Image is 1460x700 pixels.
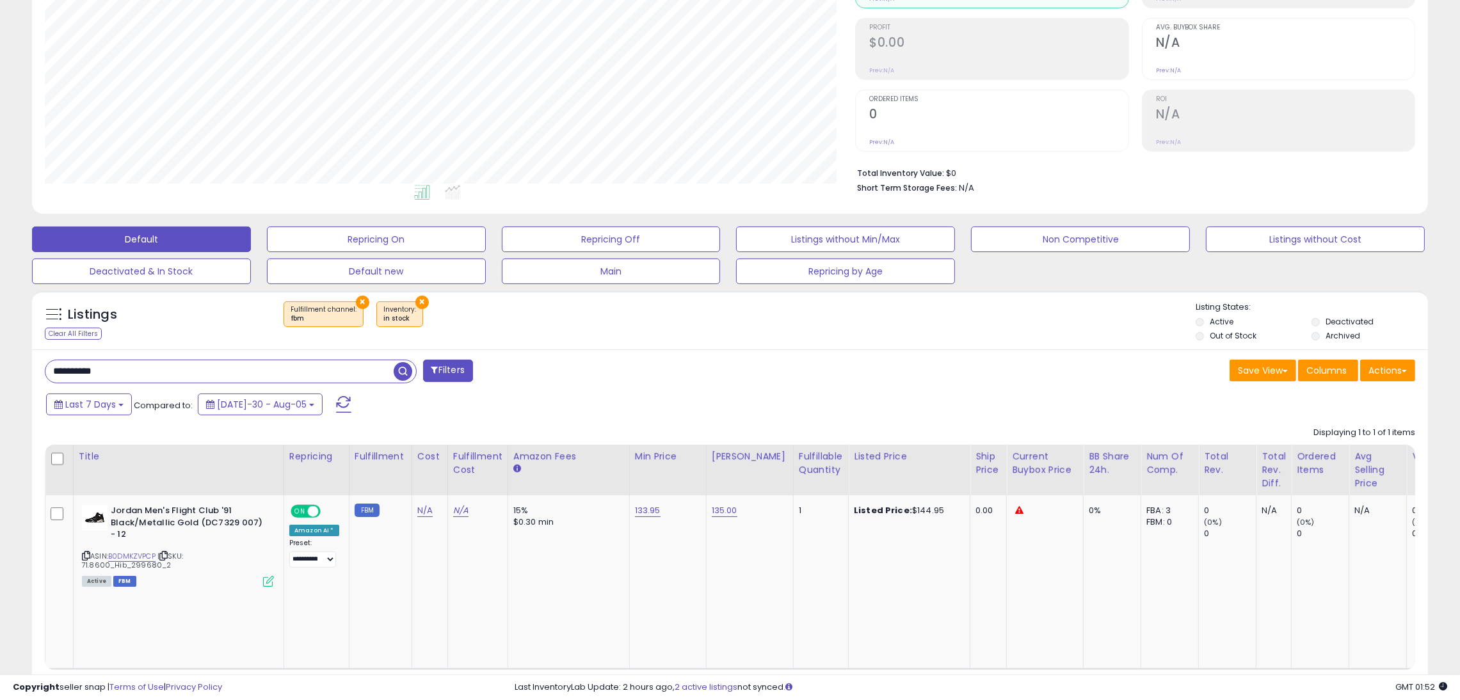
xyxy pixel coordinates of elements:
[1262,505,1281,516] div: N/A
[1146,505,1189,516] div: FBA: 3
[1156,24,1415,31] span: Avg. Buybox Share
[1204,528,1256,539] div: 0
[289,539,339,568] div: Preset:
[712,450,788,463] div: [PERSON_NAME]
[869,138,894,146] small: Prev: N/A
[1204,450,1251,477] div: Total Rev.
[854,504,912,516] b: Listed Price:
[356,296,369,309] button: ×
[417,450,442,463] div: Cost
[1089,450,1135,477] div: BB Share 24h.
[869,35,1128,52] h2: $0.00
[1298,360,1358,381] button: Columns
[712,504,737,517] a: 135.00
[46,394,132,415] button: Last 7 Days
[292,506,308,517] span: ON
[857,168,944,179] b: Total Inventory Value:
[383,314,416,323] div: in stock
[217,398,307,411] span: [DATE]-30 - Aug-05
[82,505,274,585] div: ASIN:
[1146,516,1189,528] div: FBM: 0
[1196,301,1428,314] p: Listing States:
[869,67,894,74] small: Prev: N/A
[79,450,278,463] div: Title
[319,506,339,517] span: OFF
[198,394,323,415] button: [DATE]-30 - Aug-05
[289,450,344,463] div: Repricing
[675,681,737,693] a: 2 active listings
[355,450,406,463] div: Fulfillment
[267,259,486,284] button: Default new
[1313,427,1415,439] div: Displaying 1 to 1 of 1 items
[134,399,193,411] span: Compared to:
[1297,505,1349,516] div: 0
[854,505,960,516] div: $144.95
[1156,107,1415,124] h2: N/A
[857,164,1406,180] li: $0
[1326,316,1374,327] label: Deactivated
[1206,227,1425,252] button: Listings without Cost
[1306,364,1347,377] span: Columns
[65,398,116,411] span: Last 7 Days
[415,296,429,309] button: ×
[32,227,251,252] button: Default
[1012,450,1078,477] div: Current Buybox Price
[1210,330,1256,341] label: Out of Stock
[1204,517,1222,527] small: (0%)
[959,182,974,194] span: N/A
[289,525,339,536] div: Amazon AI *
[109,681,164,693] a: Terms of Use
[869,107,1128,124] h2: 0
[453,450,502,477] div: Fulfillment Cost
[975,505,997,516] div: 0.00
[1210,316,1233,327] label: Active
[45,328,102,340] div: Clear All Filters
[291,314,357,323] div: fbm
[635,504,661,517] a: 133.95
[1156,67,1181,74] small: Prev: N/A
[502,227,721,252] button: Repricing Off
[1089,505,1131,516] div: 0%
[1297,517,1315,527] small: (0%)
[383,305,416,324] span: Inventory :
[869,24,1128,31] span: Profit
[1146,450,1193,477] div: Num of Comp.
[1360,360,1415,381] button: Actions
[453,504,469,517] a: N/A
[1412,450,1459,463] div: Velocity
[1297,528,1349,539] div: 0
[513,516,620,528] div: $0.30 min
[975,450,1001,477] div: Ship Price
[1156,35,1415,52] h2: N/A
[1354,450,1401,490] div: Avg Selling Price
[1354,505,1397,516] div: N/A
[113,576,136,587] span: FBM
[82,505,108,530] img: 31Sa3yZfxTL._SL40_.jpg
[291,305,357,324] span: Fulfillment channel :
[82,576,111,587] span: All listings currently available for purchase on Amazon
[355,504,380,517] small: FBM
[1230,360,1296,381] button: Save View
[1395,681,1447,693] span: 2025-08-14 01:52 GMT
[799,505,838,516] div: 1
[267,227,486,252] button: Repricing On
[502,259,721,284] button: Main
[854,450,965,463] div: Listed Price
[1297,450,1344,477] div: Ordered Items
[32,259,251,284] button: Deactivated & In Stock
[869,96,1128,103] span: Ordered Items
[799,450,843,477] div: Fulfillable Quantity
[513,463,521,475] small: Amazon Fees.
[68,306,117,324] h5: Listings
[417,504,433,517] a: N/A
[1412,517,1430,527] small: (0%)
[108,551,156,562] a: B0DMKZVPCP
[971,227,1190,252] button: Non Competitive
[13,681,222,694] div: seller snap | |
[513,450,624,463] div: Amazon Fees
[513,505,620,516] div: 15%
[13,681,60,693] strong: Copyright
[736,227,955,252] button: Listings without Min/Max
[515,681,1447,694] div: Last InventoryLab Update: 2 hours ago, not synced.
[736,259,955,284] button: Repricing by Age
